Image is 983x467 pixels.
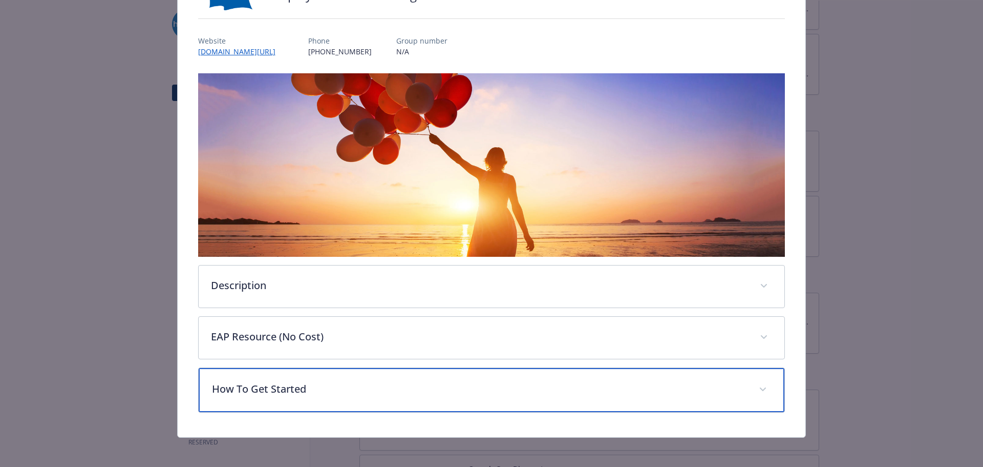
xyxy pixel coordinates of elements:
p: Group number [396,35,447,46]
div: EAP Resource (No Cost) [199,317,785,359]
a: [DOMAIN_NAME][URL] [198,47,284,56]
p: Phone [308,35,372,46]
div: How To Get Started [199,368,785,412]
p: EAP Resource (No Cost) [211,329,748,344]
p: N/A [396,46,447,57]
img: banner [198,73,785,257]
p: Website [198,35,284,46]
p: [PHONE_NUMBER] [308,46,372,57]
p: Description [211,278,748,293]
p: How To Get Started [212,381,747,397]
div: Description [199,266,785,308]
